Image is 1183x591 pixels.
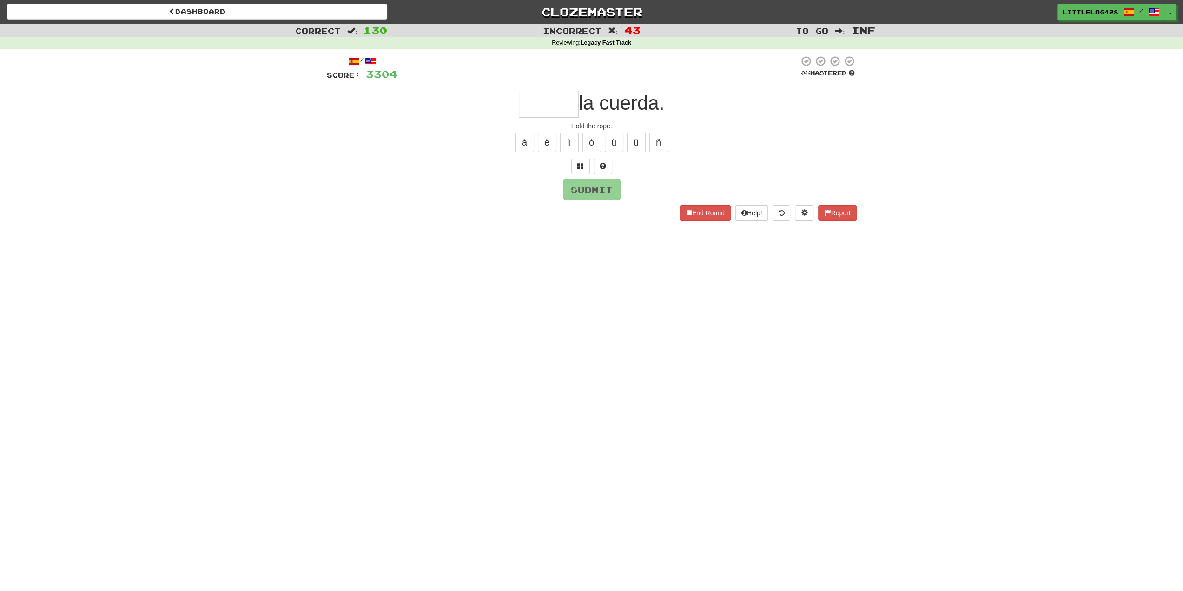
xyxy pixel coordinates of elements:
[295,26,341,35] span: Correct
[538,133,556,152] button: é
[363,25,387,36] span: 130
[680,205,731,221] button: End Round
[347,27,357,35] span: :
[327,71,360,79] span: Score:
[594,159,612,174] button: Single letter hint - you only get 1 per sentence and score half the points! alt+h
[624,25,640,36] span: 43
[773,205,790,221] button: Round history (alt+y)
[851,25,875,36] span: Inf
[571,159,590,174] button: Switch sentence to multiple choice alt+p
[608,27,618,35] span: :
[799,69,857,78] div: Mastered
[835,27,845,35] span: :
[581,40,631,46] strong: Legacy Fast Track
[1139,7,1143,14] span: /
[401,4,781,20] a: Clozemaster
[627,133,646,152] button: ü
[582,133,601,152] button: ó
[579,92,664,114] span: la cuerda.
[563,179,621,200] button: Submit
[543,26,601,35] span: Incorrect
[366,68,397,80] span: 3304
[515,133,534,152] button: á
[801,69,810,77] span: 0 %
[605,133,623,152] button: ú
[818,205,856,221] button: Report
[1057,4,1164,20] a: LittleLog428 /
[796,26,828,35] span: To go
[735,205,768,221] button: Help!
[327,55,397,67] div: /
[327,121,857,131] div: Hold the rope.
[1063,8,1118,16] span: LittleLog428
[560,133,579,152] button: í
[7,4,387,20] a: Dashboard
[649,133,668,152] button: ñ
